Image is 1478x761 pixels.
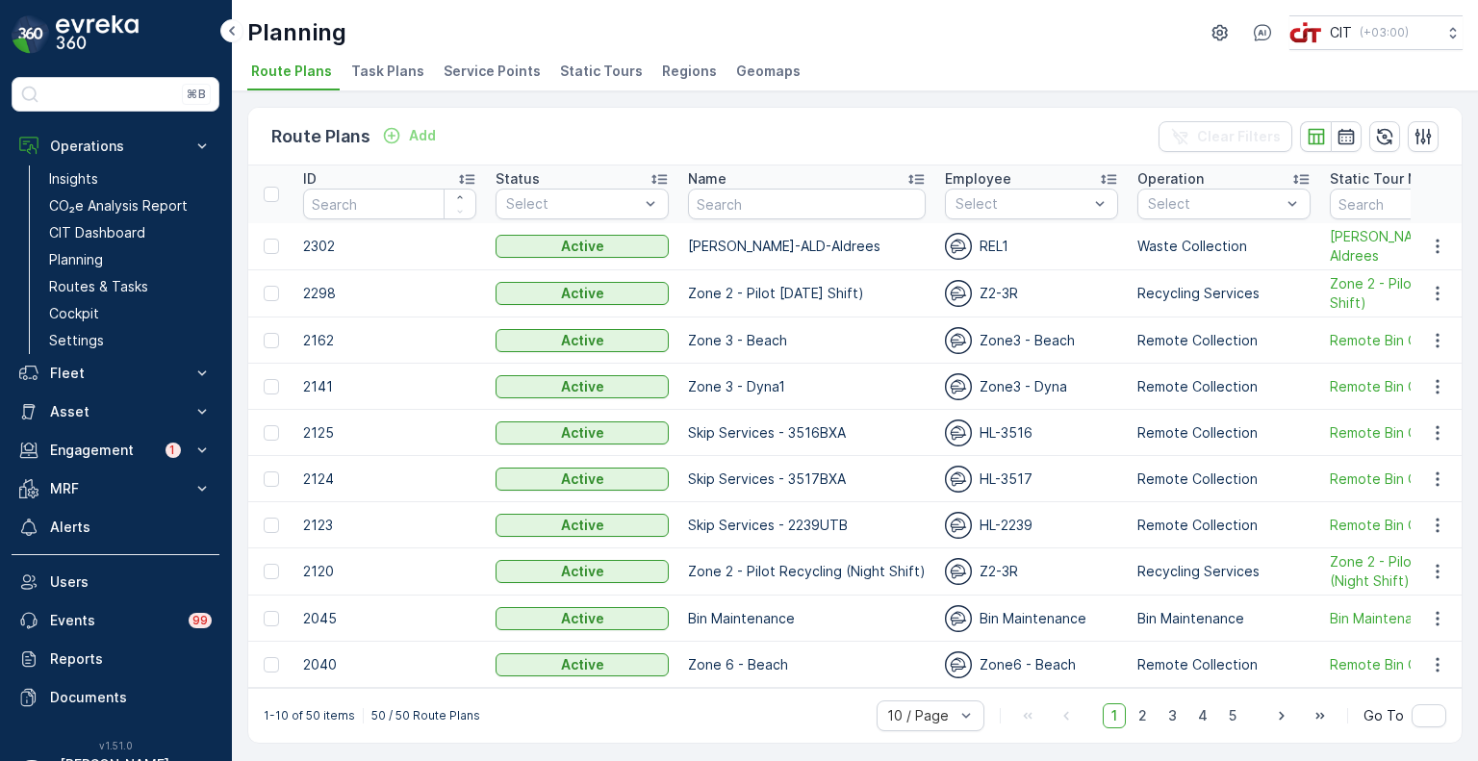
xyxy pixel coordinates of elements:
[1137,331,1311,350] p: Remote Collection
[264,518,279,533] div: Toggle Row Selected
[561,655,604,674] p: Active
[1137,516,1311,535] p: Remote Collection
[945,327,972,354] img: svg%3e
[264,425,279,441] div: Toggle Row Selected
[1189,703,1216,728] span: 4
[496,282,669,305] button: Active
[271,123,370,150] p: Route Plans
[945,280,1118,307] div: Z2-3R
[303,423,476,443] p: 2125
[50,572,212,592] p: Users
[688,655,926,674] p: Zone 6 - Beach
[12,508,219,546] a: Alerts
[688,169,726,189] p: Name
[1330,169,1446,189] p: Static Tour Name
[945,466,1118,493] div: HL-3517
[41,273,219,300] a: Routes & Tasks
[1363,706,1404,725] span: Go To
[49,277,148,296] p: Routes & Tasks
[956,194,1088,214] p: Select
[374,124,444,147] button: Add
[496,468,669,491] button: Active
[50,402,181,421] p: Asset
[50,611,177,630] p: Events
[444,62,541,81] span: Service Points
[688,377,926,396] p: Zone 3 - Dyna1
[736,62,801,81] span: Geomaps
[945,651,1118,678] div: Zone6 - Beach
[496,235,669,258] button: Active
[169,443,177,458] p: 1
[12,393,219,431] button: Asset
[945,419,1118,446] div: HL-3516
[303,516,476,535] p: 2123
[945,419,972,446] img: svg%3e
[688,516,926,535] p: Skip Services - 2239UTB
[688,423,926,443] p: Skip Services - 3516BXA
[1137,609,1311,628] p: Bin Maintenance
[945,605,1118,632] div: Bin Maintenance
[561,377,604,396] p: Active
[50,518,212,537] p: Alerts
[688,189,926,219] input: Search
[688,284,926,303] p: Zone 2 - Pilot [DATE] Shift)
[12,15,50,54] img: logo
[496,653,669,676] button: Active
[50,137,181,156] p: Operations
[303,237,476,256] p: 2302
[1289,22,1322,43] img: cit-logo_pOk6rL0.png
[1220,703,1245,728] span: 5
[12,127,219,165] button: Operations
[561,469,604,489] p: Active
[945,327,1118,354] div: Zone3 - Beach
[561,284,604,303] p: Active
[688,331,926,350] p: Zone 3 - Beach
[49,169,98,189] p: Insights
[12,563,219,601] a: Users
[945,466,972,493] img: svg%3e
[49,196,188,216] p: CO₂e Analysis Report
[1137,377,1311,396] p: Remote Collection
[303,331,476,350] p: 2162
[561,237,604,256] p: Active
[12,740,219,751] span: v 1.51.0
[264,379,279,394] div: Toggle Row Selected
[303,169,317,189] p: ID
[1137,423,1311,443] p: Remote Collection
[945,558,972,585] img: svg%3e
[41,165,219,192] a: Insights
[50,649,212,669] p: Reports
[264,471,279,487] div: Toggle Row Selected
[945,280,972,307] img: svg%3e
[496,514,669,537] button: Active
[688,562,926,581] p: Zone 2 - Pilot Recycling (Night Shift)
[1330,23,1352,42] p: CIT
[41,219,219,246] a: CIT Dashboard
[409,126,436,145] p: Add
[49,250,103,269] p: Planning
[264,286,279,301] div: Toggle Row Selected
[56,15,139,54] img: logo_dark-DEwI_e13.png
[1148,194,1281,214] p: Select
[945,233,972,260] img: svg%3e
[303,284,476,303] p: 2298
[264,611,279,626] div: Toggle Row Selected
[688,469,926,489] p: Skip Services - 3517BXA
[264,657,279,672] div: Toggle Row Selected
[192,613,208,628] p: 99
[561,423,604,443] p: Active
[945,558,1118,585] div: Z2-3R
[50,441,154,460] p: Engagement
[945,512,972,539] img: svg%3e
[688,237,926,256] p: [PERSON_NAME]-ALD-Aldrees
[50,364,181,383] p: Fleet
[41,246,219,273] a: Planning
[496,169,540,189] p: Status
[662,62,717,81] span: Regions
[1289,15,1463,50] button: CIT(+03:00)
[50,479,181,498] p: MRF
[264,708,355,723] p: 1-10 of 50 items
[1137,562,1311,581] p: Recycling Services
[1137,655,1311,674] p: Remote Collection
[945,605,972,632] img: svg%3e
